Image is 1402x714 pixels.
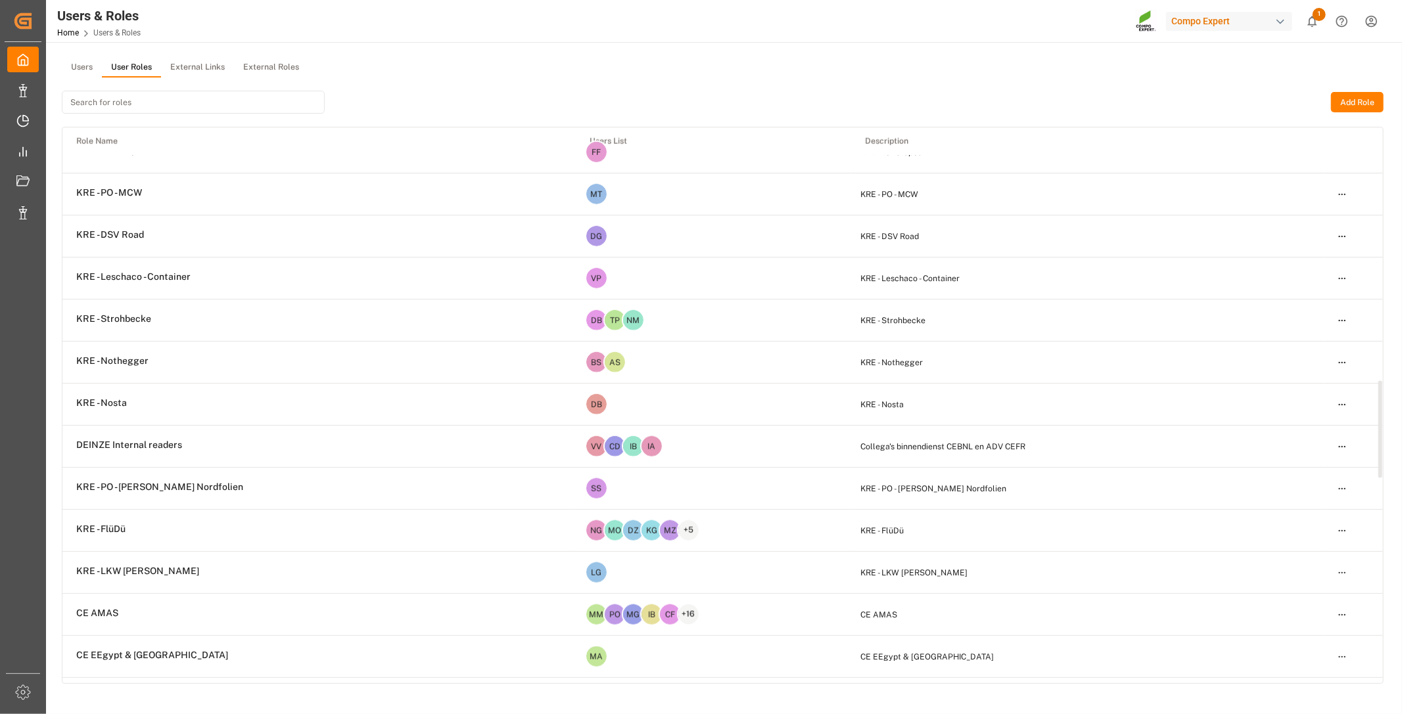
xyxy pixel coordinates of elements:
span: CE AMAS [76,608,118,619]
span: MZ [660,520,680,541]
td: KRE - LKW [PERSON_NAME] [851,552,1324,594]
span: BS [586,352,607,372]
button: External Links [161,58,234,78]
button: NM [622,309,645,332]
span: KRE - Strohbecke [76,313,151,325]
span: DB [586,394,607,414]
button: DB [585,309,608,332]
span: DG [586,226,607,246]
button: DZ [622,519,645,542]
span: KG [642,520,662,541]
button: Users [62,58,102,78]
button: CD [603,435,626,458]
span: KRE - DSV Road [76,229,144,241]
span: CD [605,436,625,457]
td: KRE - Strohbecke [851,300,1324,342]
input: Search for roles [62,91,325,114]
button: MM [585,603,608,626]
button: show 1 new notifications [1297,7,1327,36]
span: CE EEgypt & [GEOGRAPHIC_DATA] [76,650,228,661]
button: BS [585,351,608,374]
span: PO [605,604,625,625]
button: Help Center [1327,7,1357,36]
span: IB [623,436,643,457]
span: SS [586,478,607,499]
span: MA [586,646,607,667]
span: MO [605,520,625,541]
span: FF [586,142,607,162]
p: + 16 [682,610,695,618]
th: Description [851,127,1324,155]
span: KRE - FlüDü [76,524,126,535]
button: NG [585,519,608,542]
span: NG [586,520,607,541]
button: VP [585,267,608,290]
span: TP [605,310,625,330]
button: User Roles [102,58,161,78]
td: KRE - PO - [PERSON_NAME] Nordfolien [851,468,1324,510]
button: MO [603,519,626,542]
button: SS [585,477,608,500]
p: + 5 [684,526,693,534]
span: MT [586,184,607,204]
span: IA [642,436,662,457]
div: Compo Expert [1166,12,1292,31]
button: Compo Expert [1166,9,1297,33]
span: KRE - LKW [PERSON_NAME] [76,566,199,577]
span: IB [642,604,662,625]
span: AS [605,352,625,372]
button: KG [640,519,663,542]
button: MZ [659,519,682,542]
span: KRE - Nosta [76,397,127,409]
span: DEINZE Internal readers [76,439,182,451]
th: Role Name [62,127,576,155]
span: MG [623,604,643,625]
button: MA [585,645,608,668]
button: TP [603,309,626,332]
td: Collega's binnendienst CEBNL en ADV CEFR [851,426,1324,468]
button: DG [585,225,608,248]
button: MG [622,603,645,626]
td: KRE - Nosta [851,384,1324,426]
td: CE AMAS [851,594,1324,636]
td: KRE - Nothegger [851,342,1324,384]
td: KRE - PO - MCW [851,173,1324,215]
span: MM [586,604,607,625]
span: KRE - Leschaco - Container [76,271,191,283]
button: MT [585,183,608,206]
button: PO [603,603,626,626]
img: Screenshot%202023-09-29%20at%2010.02.21.png_1712312052.png [1136,10,1157,33]
button: IB [640,603,663,626]
td: KRE - DSV Road [851,215,1324,257]
button: IA [640,435,663,458]
span: NM [623,310,643,330]
span: KRE - PO - [PERSON_NAME] Nordfolien [76,481,243,493]
span: VV [586,436,607,457]
button: VV [585,435,608,458]
span: VP [586,268,607,288]
span: KRE - PO - MCW [76,187,142,199]
button: FF [585,141,608,164]
button: Add Role [1331,92,1384,113]
th: Users List [576,127,851,155]
span: CF [660,604,680,625]
button: CF [659,603,682,626]
span: DZ [623,520,643,541]
button: AS [603,351,626,374]
button: DB [585,393,608,416]
td: KRE - FlüDü [851,510,1324,552]
button: LG [585,561,608,584]
a: Home [57,28,79,37]
td: CE EEgypt & [GEOGRAPHIC_DATA] [851,636,1324,678]
div: Users & Roles [57,6,141,26]
span: DB [586,310,607,330]
button: IB [622,435,645,458]
td: KRE - Leschaco - Container [851,257,1324,300]
span: LG [586,562,607,583]
button: External Roles [234,58,308,78]
span: KRE - Nothegger [76,355,149,367]
span: 1 [1313,8,1326,21]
